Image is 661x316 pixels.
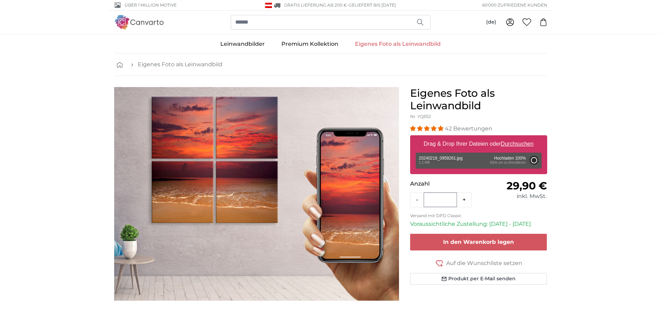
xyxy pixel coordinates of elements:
button: (de) [481,16,502,28]
span: Nr. YQ552 [410,114,431,119]
span: GRATIS Lieferung ab 200 € [284,2,347,8]
a: Eigenes Foto als Leinwandbild [138,60,222,69]
a: Eigenes Foto als Leinwandbild [347,35,449,53]
button: Auf die Wunschliste setzen [410,259,547,267]
h1: Eigenes Foto als Leinwandbild [410,87,547,112]
u: Durchsuchen [501,141,533,147]
span: Auf die Wunschliste setzen [446,259,522,267]
img: personalised-canvas-print [114,87,399,301]
button: + [457,193,471,207]
a: Leinwandbilder [212,35,273,53]
button: - [410,193,424,207]
img: Österreich [265,3,272,8]
p: Voraussichtliche Zustellung: [DATE] - [DATE] [410,220,547,228]
nav: breadcrumbs [114,53,547,76]
p: Anzahl [410,180,478,188]
span: 4.98 stars [410,125,445,132]
button: In den Warenkorb legen [410,234,547,250]
img: Canvarto [114,15,164,29]
a: Premium Kollektion [273,35,347,53]
span: Über 1 Million Motive [125,2,177,8]
span: 42 Bewertungen [445,125,492,132]
span: 29,90 € [507,179,547,192]
div: inkl. MwSt. [478,192,547,200]
div: 1 of 1 [114,87,399,301]
button: Produkt per E-Mail senden [410,273,547,285]
span: In den Warenkorb legen [443,239,514,245]
p: Versand mit DPD Classic [410,213,547,219]
span: - [347,2,396,8]
span: 60'000 ZUFRIEDENE KUNDEN [482,2,547,8]
label: Drag & Drop Ihrer Dateien oder [421,137,536,151]
span: Geliefert bis [DATE] [349,2,396,8]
